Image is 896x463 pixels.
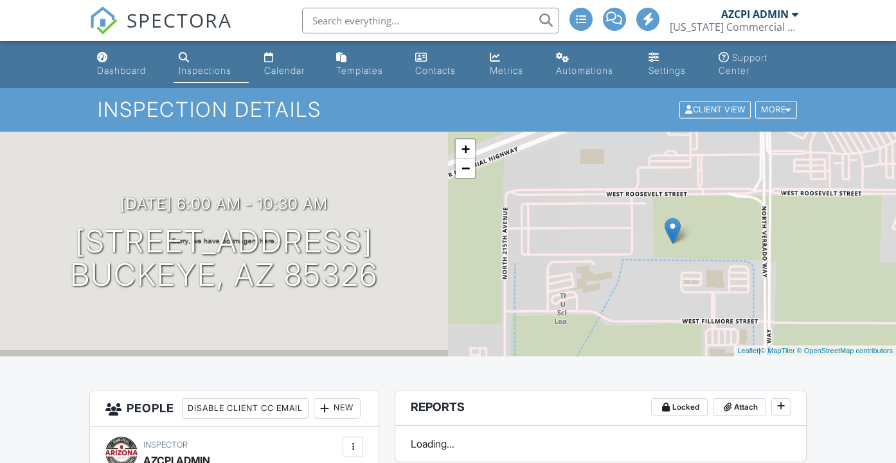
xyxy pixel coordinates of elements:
[643,46,703,83] a: Settings
[456,139,475,159] a: Zoom in
[314,398,361,419] div: New
[410,46,474,83] a: Contacts
[797,347,893,354] a: © OpenStreetMap contributors
[456,159,475,178] a: Zoom out
[679,101,751,119] div: Client View
[331,46,400,83] a: Templates
[174,46,249,83] a: Inspections
[179,65,231,76] div: Inspections
[551,46,632,83] a: Automations (Advanced)
[259,46,321,83] a: Calendar
[143,440,188,450] span: Inspector
[70,225,378,293] h1: [STREET_ADDRESS] Buckeye, AZ 85326
[97,65,146,76] div: Dashboard
[89,6,118,35] img: The Best Home Inspection Software - Spectora
[264,65,305,76] div: Calendar
[415,65,456,76] div: Contacts
[737,347,758,354] a: Leaflet
[120,195,328,213] h3: [DATE] 6:00 am - 10:30 am
[719,52,767,76] div: Support Center
[670,21,798,33] div: Arizona Commercial Property Inspections
[490,65,523,76] div: Metrics
[678,104,754,114] a: Client View
[98,98,798,121] h1: Inspection Details
[713,46,804,83] a: Support Center
[721,8,789,21] div: AZCPI ADMIN
[755,101,797,119] div: More
[336,65,383,76] div: Templates
[182,398,309,419] div: Disable Client CC Email
[90,390,379,427] h3: People
[92,46,163,83] a: Dashboard
[734,345,896,356] div: |
[485,46,541,83] a: Metrics
[89,17,232,44] a: SPECTORA
[649,65,686,76] div: Settings
[556,65,613,76] div: Automations
[760,347,795,354] a: © MapTiler
[302,8,559,33] input: Search everything...
[127,6,232,33] span: SPECTORA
